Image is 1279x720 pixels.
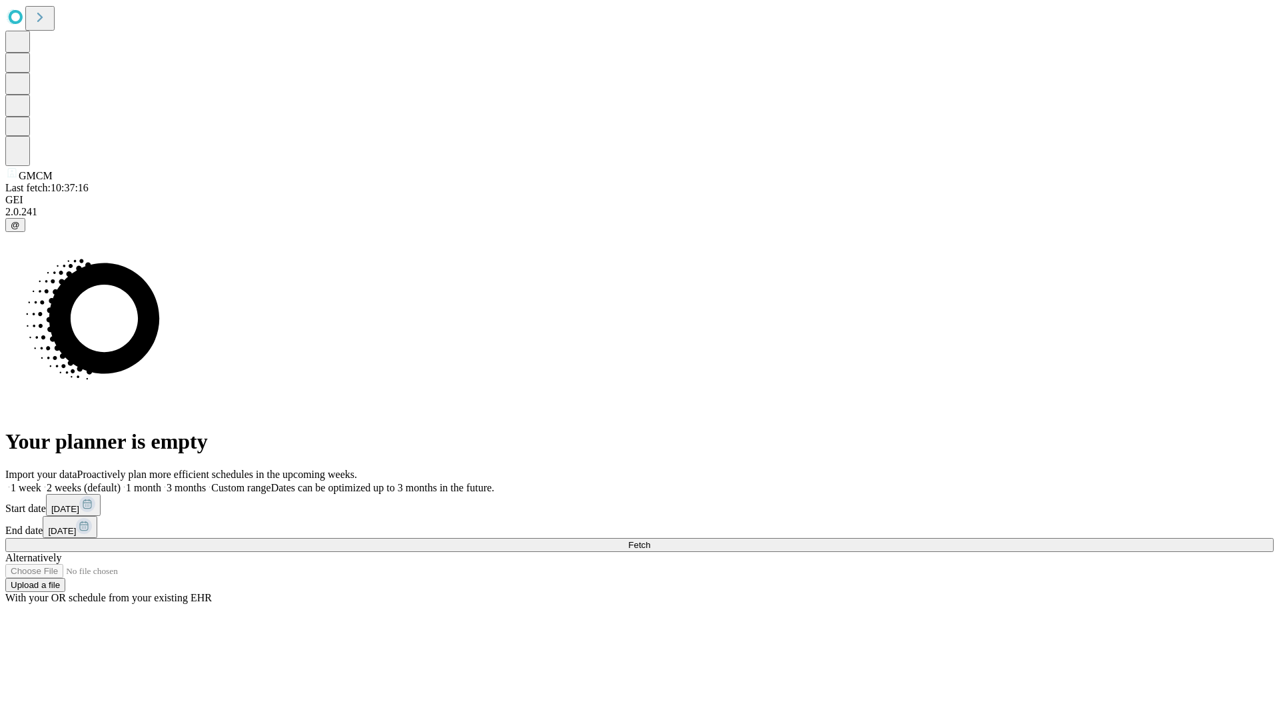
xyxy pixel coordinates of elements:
[47,482,121,493] span: 2 weeks (default)
[5,494,1274,516] div: Start date
[46,494,101,516] button: [DATE]
[51,504,79,514] span: [DATE]
[5,516,1274,538] div: End date
[5,469,77,480] span: Import your data
[5,592,212,603] span: With your OR schedule from your existing EHR
[126,482,161,493] span: 1 month
[271,482,494,493] span: Dates can be optimized up to 3 months in the future.
[5,578,65,592] button: Upload a file
[167,482,206,493] span: 3 months
[5,206,1274,218] div: 2.0.241
[211,482,270,493] span: Custom range
[5,538,1274,552] button: Fetch
[77,469,357,480] span: Proactively plan more efficient schedules in the upcoming weeks.
[5,429,1274,454] h1: Your planner is empty
[11,220,20,230] span: @
[628,540,650,550] span: Fetch
[43,516,97,538] button: [DATE]
[5,182,89,193] span: Last fetch: 10:37:16
[19,170,53,181] span: GMCM
[48,526,76,536] span: [DATE]
[11,482,41,493] span: 1 week
[5,552,61,563] span: Alternatively
[5,218,25,232] button: @
[5,194,1274,206] div: GEI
